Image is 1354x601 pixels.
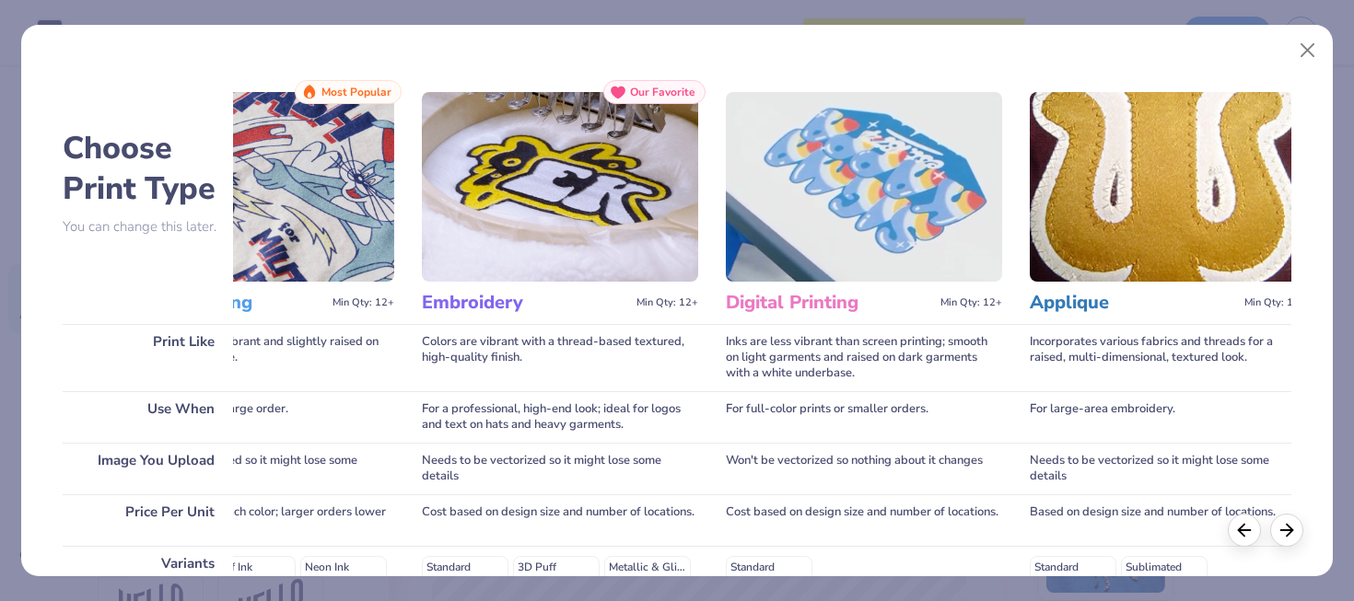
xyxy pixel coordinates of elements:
div: Needs to be vectorized so it might lose some details [1030,443,1306,494]
img: Applique [1030,92,1306,282]
div: For a classic look or large order. [118,391,394,443]
p: You can change this later. [63,219,233,235]
button: Close [1290,33,1325,68]
div: Colors will be very vibrant and slightly raised on the garment's surface. [118,324,394,391]
h3: Applique [1030,291,1237,315]
div: Inks are less vibrant than screen printing; smooth on light garments and raised on dark garments ... [726,324,1002,391]
div: Based on design size and number of locations. [1030,494,1306,546]
div: Use When [63,391,233,443]
img: Digital Printing [726,92,1002,282]
div: Incorporates various fabrics and threads for a raised, multi-dimensional, textured look. [1030,324,1306,391]
div: Colors are vibrant with a thread-based textured, high-quality finish. [422,324,698,391]
img: Screen Printing [118,92,394,282]
div: For a professional, high-end look; ideal for logos and text on hats and heavy garments. [422,391,698,443]
div: Image You Upload [63,443,233,494]
span: Most Popular [321,86,391,98]
div: Needs to be vectorized so it might lose some details [422,443,698,494]
span: Min Qty: 12+ [636,296,698,309]
div: Cost based on design size and number of locations. [422,494,698,546]
div: Needs to be vectorized so it might lose some details [118,443,394,494]
div: Cost based on design size and number of locations. [726,494,1002,546]
div: Additional cost for each color; larger orders lower the unit price. [118,494,394,546]
h3: Embroidery [422,291,629,315]
div: For full-color prints or smaller orders. [726,391,1002,443]
div: Won't be vectorized so nothing about it changes [726,443,1002,494]
div: Price Per Unit [63,494,233,546]
span: Our Favorite [630,86,695,98]
span: Min Qty: 12+ [1244,296,1306,309]
span: Min Qty: 12+ [940,296,1002,309]
span: Min Qty: 12+ [333,296,394,309]
div: For large-area embroidery. [1030,391,1306,443]
div: Print Like [63,324,233,391]
h2: Choose Print Type [63,128,233,209]
h3: Digital Printing [726,291,933,315]
img: Embroidery [422,92,698,282]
